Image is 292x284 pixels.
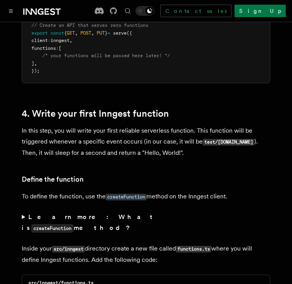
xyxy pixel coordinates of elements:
span: : [56,46,59,51]
span: export [31,30,48,36]
code: test/[DOMAIN_NAME] [203,139,254,146]
span: [ [59,46,61,51]
button: Toggle navigation [6,6,16,16]
button: Find something... [123,6,132,16]
span: PUT [97,30,105,36]
span: client [31,38,48,43]
code: functions.ts [176,246,211,252]
a: createFunction [106,193,146,200]
a: 4. Write your first Inngest function [22,108,169,119]
a: Sign Up [235,5,286,17]
a: Contact sales [160,5,231,17]
code: createFunction [31,224,74,233]
span: : [48,38,50,43]
a: Define the function [22,174,83,185]
code: createFunction [106,194,146,200]
span: GET [67,30,75,36]
span: { [64,30,67,36]
span: POST [80,30,91,36]
span: functions [31,46,56,51]
span: const [50,30,64,36]
span: } [105,30,108,36]
span: , [75,30,78,36]
summary: Learn more: What iscreateFunctionmethod? [22,212,270,234]
p: Inside your directory create a new file called where you will define Inngest functions. Add the f... [22,243,270,265]
span: = [108,30,110,36]
span: inngest [50,38,70,43]
span: ] [31,61,34,66]
span: }); [31,68,40,74]
span: // Create an API that serves zero functions [31,23,148,28]
p: To define the function, use the method on the Inngest client. [22,191,270,202]
span: , [34,61,37,66]
span: /* your functions will be passed here later! */ [42,53,170,58]
span: , [70,38,72,43]
strong: Learn more: What is method? [22,213,156,231]
span: ({ [127,30,132,36]
span: serve [113,30,127,36]
p: In this step, you will write your first reliable serverless function. This function will be trigg... [22,125,270,158]
button: Toggle dark mode [136,6,154,16]
code: src/inngest [52,246,85,252]
span: , [91,30,94,36]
